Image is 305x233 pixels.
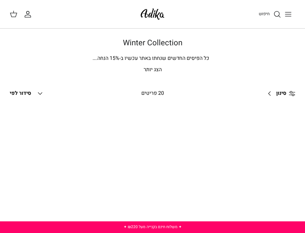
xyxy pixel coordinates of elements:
[10,86,44,101] button: סידור לפי
[124,224,182,230] a: ✦ משלוח חינם בקנייה מעל ₪220 ✦
[119,54,209,62] span: כל הפיסים החדשים שנחתו באתר עכשיו ב-
[10,89,31,97] span: סידור לפי
[276,89,286,98] span: סינון
[110,54,115,62] span: 15
[281,7,295,21] button: Toggle menu
[10,66,295,74] p: הצג יותר
[115,89,190,98] div: 20 פריטים
[93,54,119,62] span: % הנחה.
[10,39,295,48] h1: Winter Collection
[139,6,166,22] img: Adika IL
[24,10,34,18] a: החשבון שלי
[259,10,281,18] a: חיפוש
[263,86,295,101] a: סינון
[259,11,270,17] span: חיפוש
